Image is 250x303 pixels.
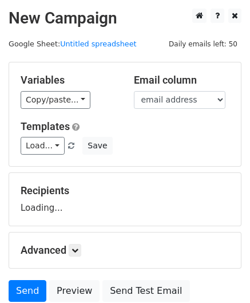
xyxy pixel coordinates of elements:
[102,280,189,302] a: Send Test Email
[21,137,65,155] a: Load...
[9,9,241,28] h2: New Campaign
[21,184,229,197] h5: Recipients
[165,38,241,50] span: Daily emails left: 50
[9,40,137,48] small: Google Sheet:
[49,280,100,302] a: Preview
[60,40,136,48] a: Untitled spreadsheet
[21,120,70,132] a: Templates
[9,280,46,302] a: Send
[134,74,230,86] h5: Email column
[21,244,229,257] h5: Advanced
[165,40,241,48] a: Daily emails left: 50
[82,137,112,155] button: Save
[21,74,117,86] h5: Variables
[21,91,90,109] a: Copy/paste...
[21,184,229,214] div: Loading...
